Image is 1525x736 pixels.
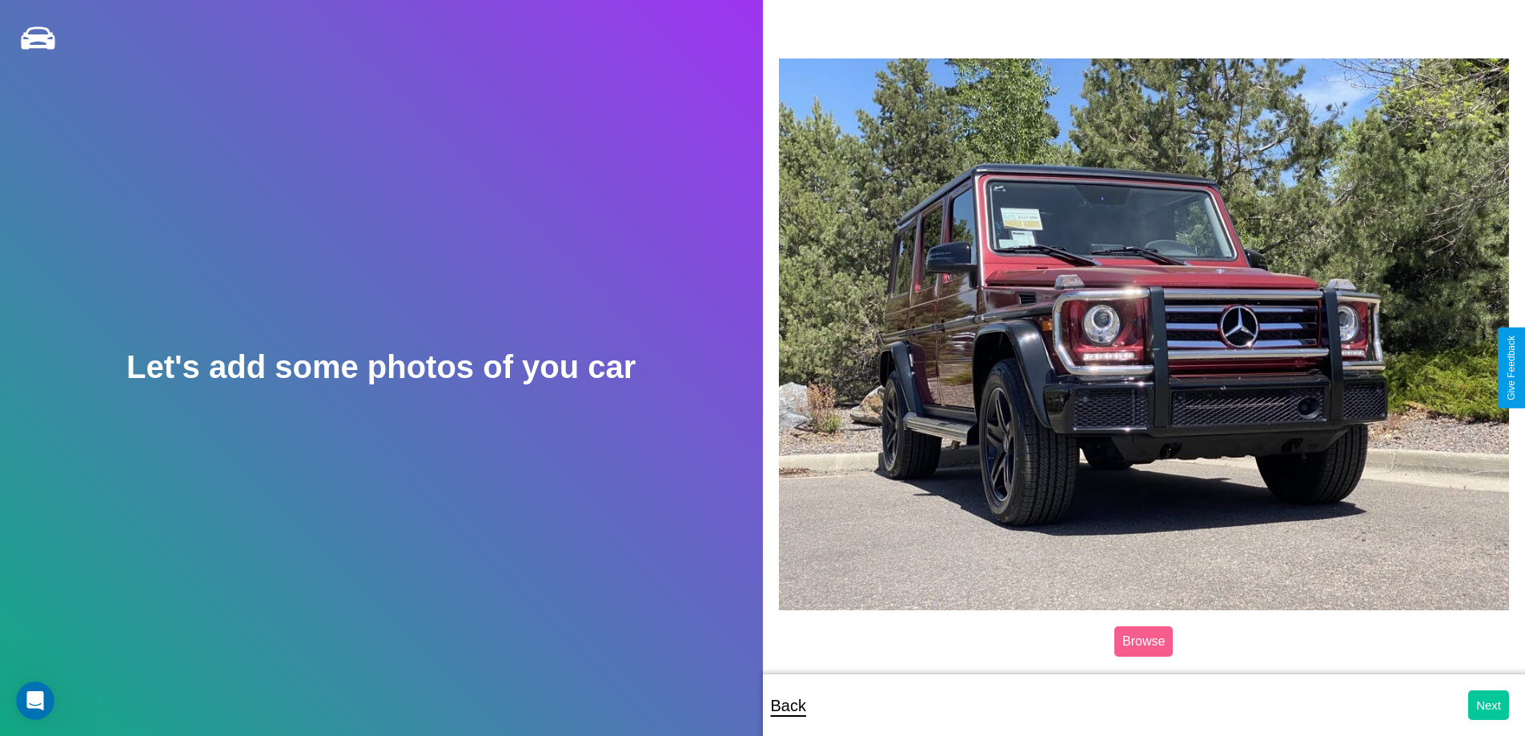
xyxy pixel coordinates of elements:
[16,682,54,720] iframe: Intercom live chat
[779,58,1510,609] img: posted
[1468,690,1509,720] button: Next
[1114,626,1173,657] label: Browse
[126,349,636,385] h2: Let's add some photos of you car
[771,691,806,720] p: Back
[1506,336,1517,400] div: Give Feedback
